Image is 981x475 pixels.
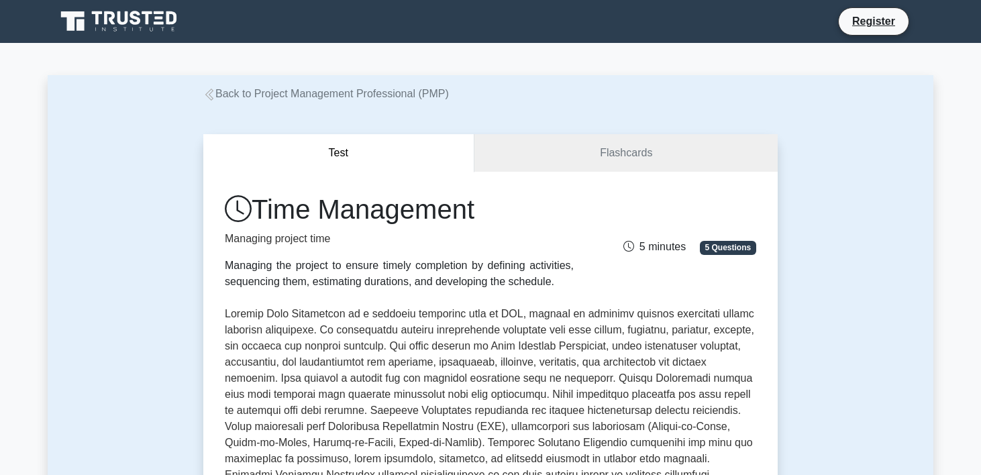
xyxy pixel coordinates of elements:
div: Managing the project to ensure timely completion by defining activities, sequencing them, estimat... [225,258,574,290]
span: 5 Questions [700,241,756,254]
h1: Time Management [225,193,574,225]
button: Test [203,134,474,172]
p: Managing project time [225,231,574,247]
a: Flashcards [474,134,778,172]
a: Back to Project Management Professional (PMP) [203,88,449,99]
span: 5 minutes [623,241,686,252]
a: Register [844,13,903,30]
